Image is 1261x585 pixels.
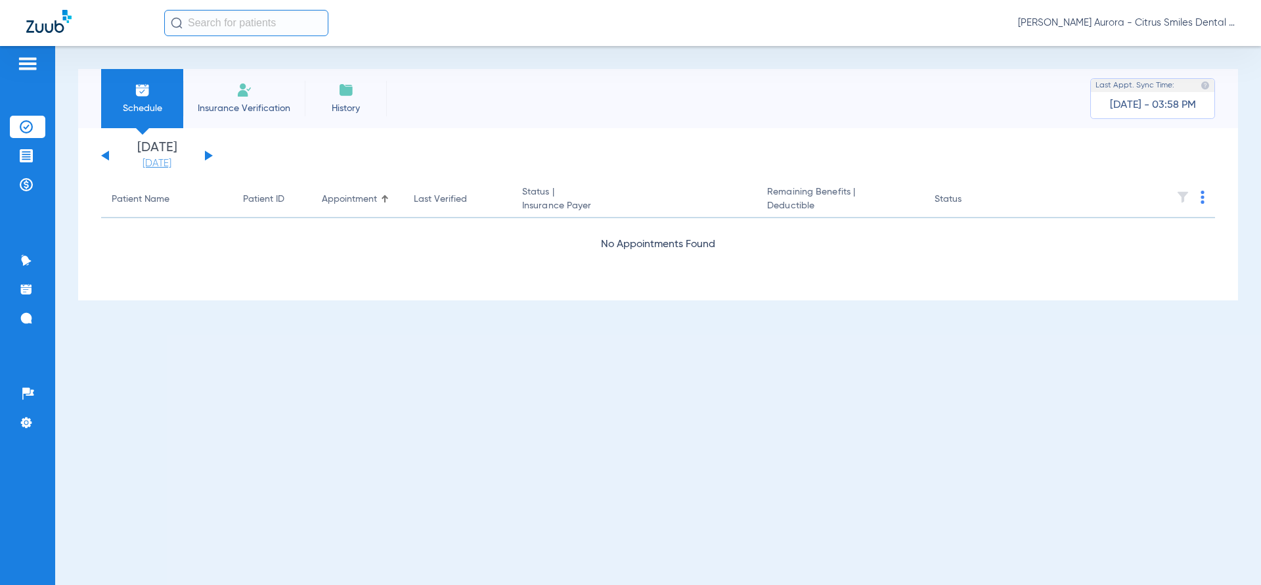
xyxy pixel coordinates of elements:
[757,181,923,218] th: Remaining Benefits |
[767,199,913,213] span: Deductible
[414,193,467,206] div: Last Verified
[322,193,377,206] div: Appointment
[1095,79,1174,92] span: Last Appt. Sync Time:
[522,199,746,213] span: Insurance Payer
[164,10,328,36] input: Search for patients
[118,157,196,170] a: [DATE]
[1110,99,1196,112] span: [DATE] - 03:58 PM
[101,237,1215,253] div: No Appointments Found
[1176,191,1189,204] img: filter.svg
[243,193,284,206] div: Patient ID
[243,193,301,206] div: Patient ID
[118,141,196,170] li: [DATE]
[414,193,501,206] div: Last Verified
[1201,81,1210,90] img: last sync help info
[924,181,1013,218] th: Status
[322,193,393,206] div: Appointment
[26,10,72,33] img: Zuub Logo
[236,82,252,98] img: Manual Insurance Verification
[135,82,150,98] img: Schedule
[193,102,295,115] span: Insurance Verification
[1201,191,1205,204] img: group-dot-blue.svg
[315,102,377,115] span: History
[17,56,38,72] img: hamburger-icon
[512,181,757,218] th: Status |
[112,193,169,206] div: Patient Name
[111,102,173,115] span: Schedule
[112,193,222,206] div: Patient Name
[1018,16,1235,30] span: [PERSON_NAME] Aurora - Citrus Smiles Dental Studio
[338,82,354,98] img: History
[171,17,183,29] img: Search Icon
[1195,522,1261,585] iframe: Chat Widget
